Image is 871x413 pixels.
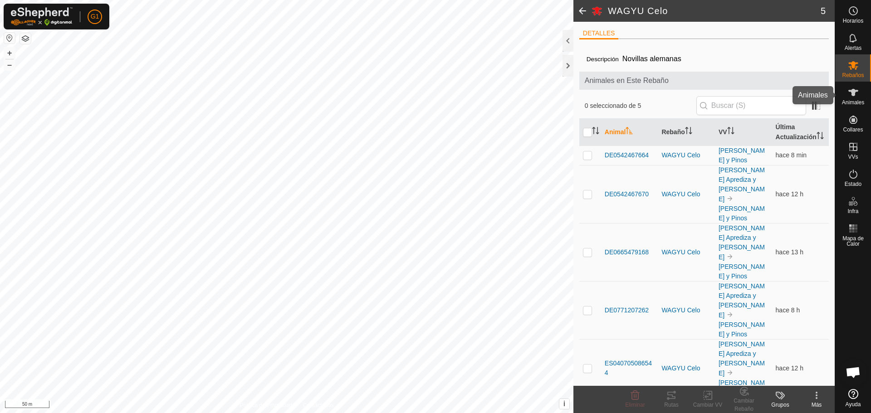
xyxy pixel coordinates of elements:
[776,190,804,198] span: 1 sept 2025, 1:48
[605,359,655,378] span: ES040705086544
[619,51,685,66] span: Novillas alemanas
[11,7,73,26] img: Logo Gallagher
[579,29,619,39] li: DETALLES
[585,75,823,86] span: Animales en Este Rebaño
[726,311,734,318] img: hasta
[719,147,765,164] a: [PERSON_NAME] y Pinos
[837,236,869,247] span: Mapa de Calor
[719,282,765,319] a: [PERSON_NAME] Aprediza y [PERSON_NAME]
[776,306,800,314] span: 1 sept 2025, 6:08
[563,400,565,408] span: i
[719,224,765,261] a: [PERSON_NAME] Aprediza y [PERSON_NAME]
[592,128,599,136] p-sorticon: Activar para ordenar
[661,364,711,373] div: WAGYU Celo
[845,181,861,187] span: Estado
[696,96,806,115] input: Buscar (S)
[685,128,692,136] p-sorticon: Activar para ordenar
[821,4,826,18] span: 5
[726,195,734,202] img: hasta
[846,402,861,407] span: Ayuda
[776,248,804,256] span: 1 sept 2025, 1:28
[848,154,858,160] span: VVs
[658,119,715,146] th: Rebaño
[719,379,765,396] a: [PERSON_NAME] y Pinos
[817,133,824,141] p-sorticon: Activar para ordenar
[20,33,31,44] button: Capas del Mapa
[626,128,633,136] p-sorticon: Activar para ordenar
[798,401,835,409] div: Más
[843,18,863,24] span: Horarios
[303,401,333,409] a: Contáctenos
[625,402,645,408] span: Eliminar
[719,321,765,338] a: [PERSON_NAME] y Pinos
[840,359,867,386] a: Chat abierto
[726,369,734,376] img: hasta
[653,401,690,409] div: Rutas
[726,397,762,413] div: Cambiar Rebaño
[240,401,292,409] a: Política de Privacidad
[559,399,569,409] button: i
[772,119,829,146] th: Última Actualización
[690,401,726,409] div: Cambiar VV
[601,119,658,146] th: Animal
[719,340,765,377] a: [PERSON_NAME] Aprediza y [PERSON_NAME]
[605,151,649,160] span: DE0542467664
[726,253,734,260] img: hasta
[719,166,765,203] a: [PERSON_NAME] Aprediza y [PERSON_NAME]
[4,33,15,44] button: Restablecer Mapa
[91,12,99,21] span: G1
[661,248,711,257] div: WAGYU Celo
[835,385,871,411] a: Ayuda
[715,119,772,146] th: VV
[847,209,858,214] span: Infra
[727,128,734,136] p-sorticon: Activar para ordenar
[585,101,696,111] span: 0 seleccionado de 5
[719,205,765,222] a: [PERSON_NAME] y Pinos
[661,151,711,160] div: WAGYU Celo
[842,73,864,78] span: Rebaños
[776,151,807,159] span: 1 sept 2025, 14:38
[605,189,649,199] span: DE0542467670
[4,59,15,70] button: –
[719,263,765,280] a: [PERSON_NAME] y Pinos
[845,45,861,51] span: Alertas
[842,100,864,105] span: Animales
[605,306,649,315] span: DE0771207262
[4,48,15,58] button: +
[762,401,798,409] div: Grupos
[605,248,649,257] span: DE0665479168
[661,306,711,315] div: WAGYU Celo
[587,56,619,63] label: Descripción
[608,5,821,16] h2: WAGYU Celo
[661,189,711,199] div: WAGYU Celo
[843,127,863,132] span: Collares
[776,364,804,372] span: 1 sept 2025, 1:47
